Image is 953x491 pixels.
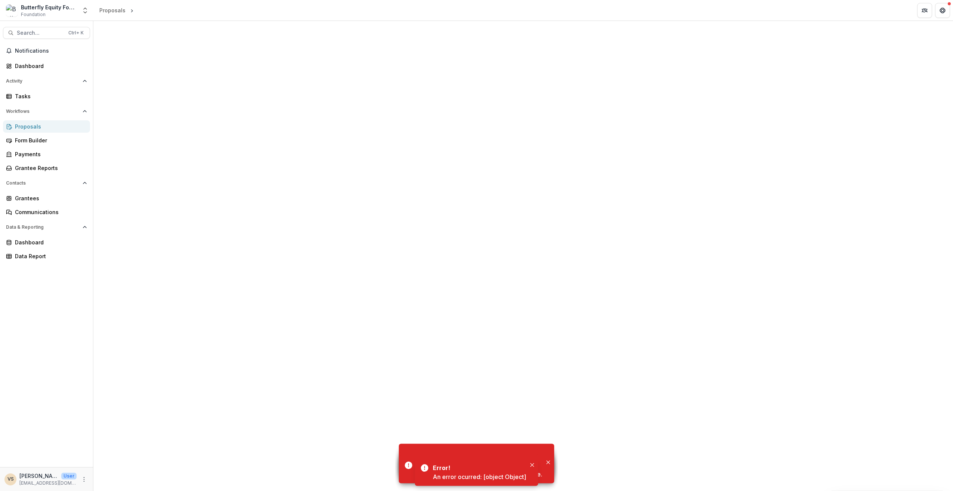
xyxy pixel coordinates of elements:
span: Search... [17,30,64,36]
nav: breadcrumb [96,5,135,16]
a: Proposals [96,5,128,16]
span: Notifications [15,48,87,54]
div: Proposals [99,6,125,14]
div: Grantees [15,194,84,202]
div: Dashboard [15,238,84,246]
div: Form Builder [15,136,84,144]
p: [PERSON_NAME] [19,472,58,480]
span: Workflows [6,109,80,114]
div: Butterfly Equity Foundation [21,3,77,11]
div: Data Report [15,252,84,260]
span: Data & Reporting [6,225,80,230]
a: Proposals [3,120,90,133]
span: Activity [6,78,80,84]
div: Payments [15,150,84,158]
div: Tasks [15,92,84,100]
div: Vannesa Santos [7,477,14,482]
button: More [80,475,89,484]
a: Communications [3,206,90,218]
span: Contacts [6,180,80,186]
button: Open Data & Reporting [3,221,90,233]
a: Data Report [3,250,90,262]
a: Payments [3,148,90,160]
button: Open entity switcher [80,3,90,18]
div: Communications [15,208,84,216]
p: User [61,473,77,479]
a: Grantees [3,192,90,204]
p: [EMAIL_ADDRESS][DOMAIN_NAME] [19,480,77,487]
button: Open Workflows [3,105,90,117]
a: Dashboard [3,236,90,248]
div: Grantee Reports [15,164,84,172]
button: Get Help [935,3,950,18]
span: Foundation [21,11,46,18]
button: Open Contacts [3,177,90,189]
div: Ctrl + K [67,29,85,37]
img: Butterfly Equity Foundation [6,4,18,16]
div: Proposals [15,123,84,130]
button: Search... [3,27,90,39]
a: Grantee Reports [3,162,90,174]
div: Dashboard [15,62,84,70]
a: Dashboard [3,60,90,72]
button: Open Activity [3,75,90,87]
button: Partners [917,3,932,18]
button: Notifications [3,45,90,57]
a: Tasks [3,90,90,102]
a: Form Builder [3,134,90,146]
